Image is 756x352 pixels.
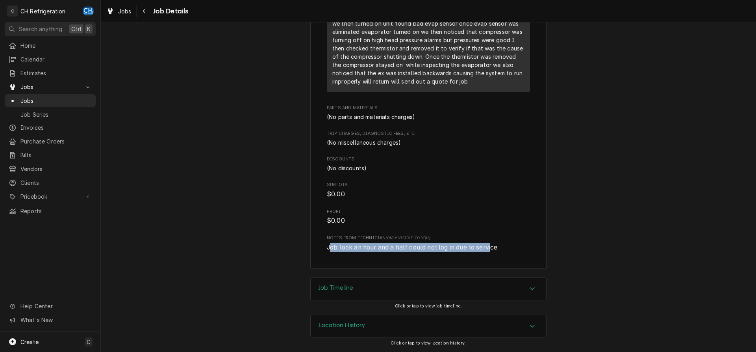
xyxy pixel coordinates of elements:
[20,207,92,215] span: Reports
[83,6,94,17] div: Chris Hiraga's Avatar
[311,315,546,337] button: Accordion Details Expand Trigger
[5,205,96,218] a: Reports
[5,108,96,121] a: Job Series
[5,80,96,93] a: Go to Jobs
[5,313,96,326] a: Go to What's New
[5,176,96,189] a: Clients
[20,110,92,119] span: Job Series
[327,217,345,224] span: $0.00
[5,39,96,52] a: Home
[327,105,530,111] span: Parts and Materials
[327,164,530,172] div: Discounts List
[327,156,530,162] span: Discounts
[20,192,80,201] span: Pricebook
[5,22,96,36] button: Search anythingCtrlK
[332,3,524,86] div: Arrived at Location located unit proceeded to conduct diagnosis found unit off and noticed that i...
[5,300,96,313] a: Go to Help Center
[395,304,462,309] span: Click or tap to view job timeline.
[311,278,546,300] div: Accordion Header
[391,341,466,346] span: Click or tap to view location history.
[327,113,530,121] div: Parts and Materials List
[20,302,91,310] span: Help Center
[327,105,530,121] div: Parts and Materials
[327,190,345,198] span: $0.00
[327,235,530,252] div: [object Object]
[20,316,91,324] span: What's New
[5,149,96,162] a: Bills
[319,284,353,292] h3: Job Timeline
[385,236,430,240] span: (Only Visible to You)
[311,278,546,300] button: Accordion Details Expand Trigger
[5,135,96,148] a: Purchase Orders
[103,5,135,18] a: Jobs
[20,41,92,50] span: Home
[20,151,92,159] span: Bills
[5,67,96,80] a: Estimates
[87,338,91,346] span: C
[327,130,530,137] span: Trip Charges, Diagnostic Fees, etc.
[327,209,530,215] span: Profit
[20,339,39,345] span: Create
[20,137,92,145] span: Purchase Orders
[20,165,92,173] span: Vendors
[19,25,62,33] span: Search anything
[20,83,80,91] span: Jobs
[20,97,92,105] span: Jobs
[327,130,530,146] div: Trip Charges, Diagnostic Fees, etc.
[5,162,96,175] a: Vendors
[5,94,96,107] a: Jobs
[319,322,365,329] h3: Location History
[327,182,530,199] div: Subtotal
[20,55,92,63] span: Calendar
[5,190,96,203] a: Go to Pricebook
[327,209,530,225] div: Profit
[138,5,151,17] button: Navigate back
[327,243,530,252] span: [object Object]
[118,7,132,15] span: Jobs
[327,244,497,251] span: Job took an hour and a half could not log in due to service
[87,25,91,33] span: K
[310,278,547,300] div: Job Timeline
[327,138,530,147] div: Trip Charges, Diagnostic Fees, etc. List
[5,53,96,66] a: Calendar
[20,7,66,15] div: CH Refrigeration
[83,6,94,17] div: CH
[7,6,18,17] div: C
[20,123,92,132] span: Invoices
[20,179,92,187] span: Clients
[327,190,530,199] span: Subtotal
[327,216,530,225] span: Profit
[151,6,189,17] span: Job Details
[327,156,530,172] div: Discounts
[310,315,547,338] div: Location History
[5,121,96,134] a: Invoices
[327,235,530,241] span: Notes from Technician
[327,182,530,188] span: Subtotal
[311,315,546,337] div: Accordion Header
[71,25,82,33] span: Ctrl
[20,69,92,77] span: Estimates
